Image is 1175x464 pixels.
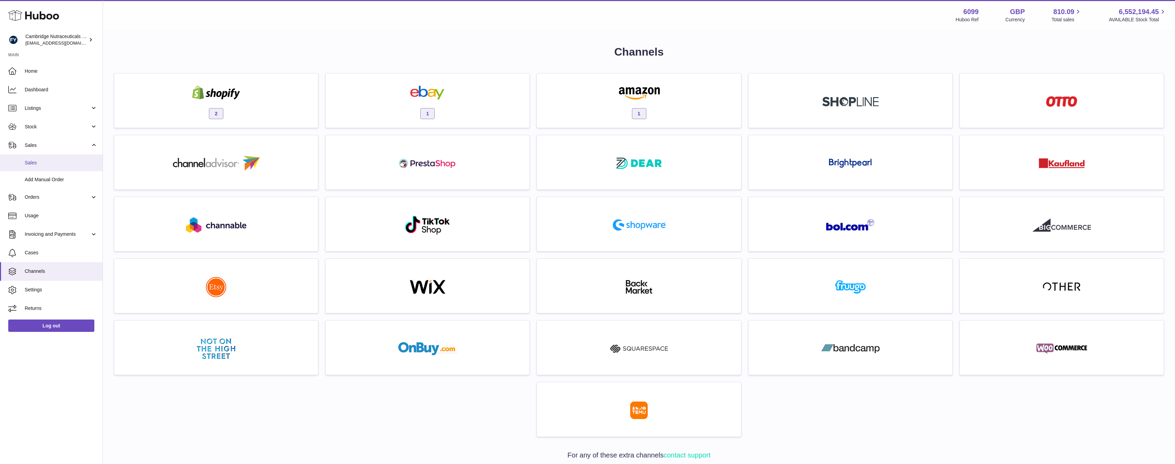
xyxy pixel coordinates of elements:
a: Log out [8,320,94,332]
img: bandcamp [821,342,880,356]
a: 6,552,194.45 AVAILABLE Stock Total [1109,7,1167,23]
img: roseta-channel-advisor [173,156,260,171]
span: Channels [25,268,97,275]
span: Returns [25,305,97,312]
span: 6,552,194.45 [1119,7,1159,16]
span: Stock [25,124,90,130]
h1: Channels [114,45,1164,59]
img: roseta-temu [630,402,648,419]
span: Invoicing and Payments [25,231,90,237]
strong: GBP [1010,7,1025,16]
div: Huboo Ref [956,16,979,23]
a: fruugo [752,262,949,310]
a: notonthehighstreet [118,324,315,371]
span: 810.09 [1053,7,1074,16]
span: AVAILABLE Stock Total [1109,16,1167,23]
img: backmarket [610,280,668,294]
span: Cases [25,250,97,256]
a: backmarket [540,262,737,310]
span: Usage [25,212,97,219]
a: woocommerce [963,324,1160,371]
img: other [1043,282,1081,292]
a: squarespace [540,324,737,371]
a: ebay 1 [329,77,526,124]
span: [EMAIL_ADDRESS][DOMAIN_NAME] [25,40,101,46]
a: onbuy [329,324,526,371]
a: roseta-channable [118,200,315,248]
img: roseta-channable [186,217,246,233]
span: 1 [420,108,435,119]
span: Orders [25,194,90,200]
a: wix [329,262,526,310]
img: amazon [610,86,668,100]
a: roseta-channel-advisor [118,139,315,186]
div: Cambridge Nutraceuticals Ltd [25,33,87,46]
a: roseta-prestashop [329,139,526,186]
a: roseta-temu [540,386,737,433]
img: roseta-prestashop [398,156,457,170]
a: roseta-brightpearl [752,139,949,186]
img: fruugo [821,280,880,294]
a: other [963,262,1160,310]
span: Total sales [1051,16,1082,23]
img: onbuy [398,342,457,356]
a: shopify 2 [118,77,315,124]
img: wix [398,280,457,294]
span: Dashboard [25,86,97,93]
a: roseta-bigcommerce [963,200,1160,248]
span: Add Manual Order [25,176,97,183]
a: roseta-otto [963,77,1160,124]
img: huboo@camnutra.com [8,35,19,45]
img: ebay [398,86,457,100]
img: roseta-shopline [822,97,879,106]
img: shopify [187,86,245,100]
span: Sales [25,160,97,166]
a: roseta-shopware [540,200,737,248]
img: woocommerce [1033,342,1091,356]
img: roseta-otto [1046,96,1077,107]
img: roseta-bigcommerce [1033,218,1091,232]
a: contact support [663,451,710,459]
a: roseta-shopline [752,77,949,124]
span: 1 [632,108,646,119]
img: roseta-kaufland [1039,158,1085,168]
img: notonthehighstreet [197,338,235,359]
a: roseta-tiktokshop [329,200,526,248]
a: bandcamp [752,324,949,371]
div: Currency [1006,16,1025,23]
a: roseta-etsy [118,262,315,310]
a: amazon 1 [540,77,737,124]
img: roseta-bol [826,219,875,231]
img: roseta-tiktokshop [404,215,451,235]
a: 810.09 Total sales [1051,7,1082,23]
img: roseta-shopware [610,217,668,233]
span: 2 [209,108,223,119]
span: For any of these extra channels [567,451,710,459]
span: Home [25,68,97,74]
img: roseta-dear [614,155,664,171]
a: roseta-bol [752,200,949,248]
a: roseta-kaufland [963,139,1160,186]
span: Sales [25,142,90,149]
span: Listings [25,105,90,112]
img: roseta-brightpearl [829,159,872,168]
img: squarespace [610,342,668,356]
span: Settings [25,287,97,293]
img: roseta-etsy [206,277,226,297]
a: roseta-dear [540,139,737,186]
strong: 6099 [963,7,979,16]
